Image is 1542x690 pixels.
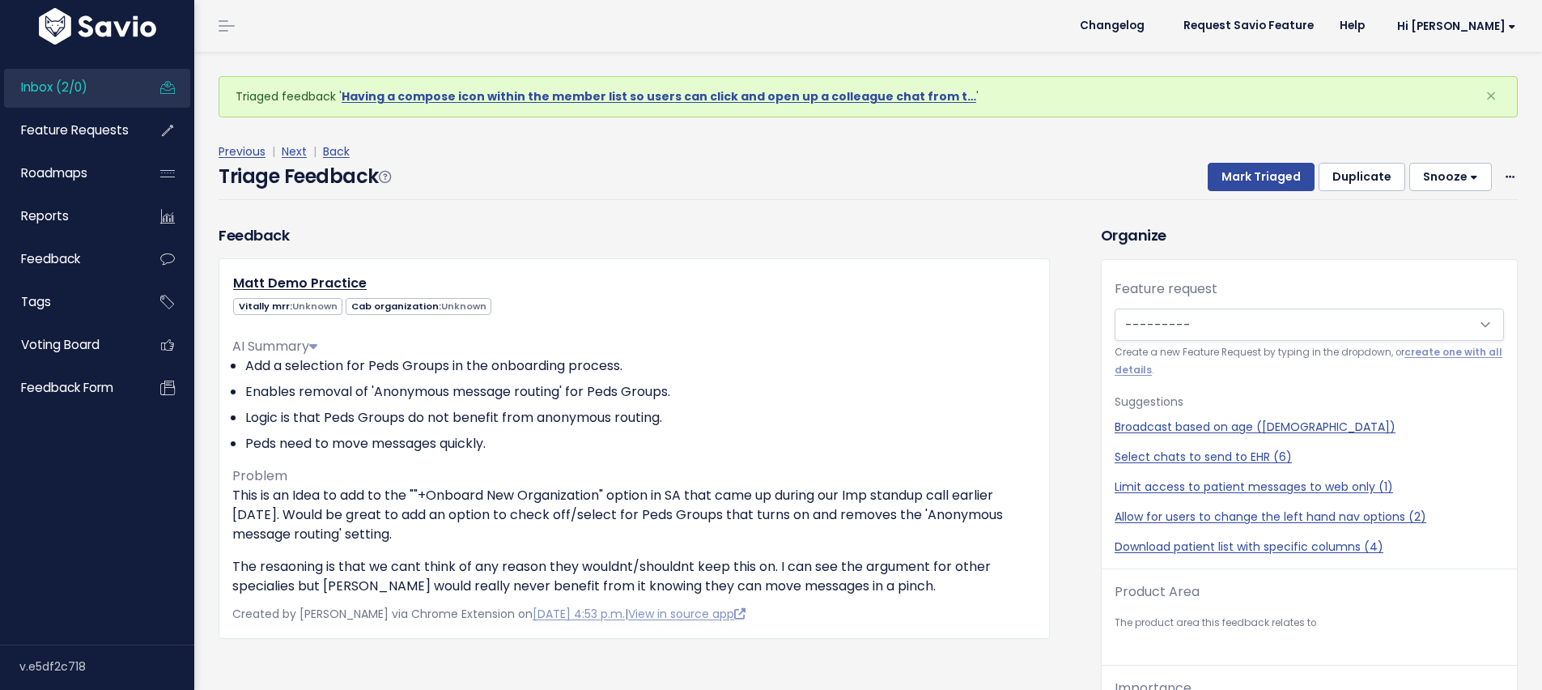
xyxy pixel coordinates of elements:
a: Feature Requests [4,112,134,149]
button: Snooze [1409,163,1492,192]
a: Allow for users to change the left hand nav options (2) [1115,509,1504,526]
label: Feature request [1115,279,1217,299]
button: Mark Triaged [1208,163,1315,192]
h4: Triage Feedback [219,162,390,191]
a: Previous [219,143,265,160]
a: Limit access to patient messages to web only (1) [1115,479,1504,496]
button: Close [1469,77,1513,116]
span: | [269,143,278,160]
span: Feature Requests [21,121,129,138]
div: v.e5df2c718 [19,645,194,688]
a: Next [282,143,307,160]
a: Hi [PERSON_NAME] [1378,14,1529,39]
li: Logic is that Peds Groups do not benefit from anonymous routing. [245,408,1036,428]
p: Suggestions [1115,392,1504,412]
p: The resaoning is that we cant think of any reason they wouldnt/shouldnt keep this on. I can see t... [232,557,1036,596]
a: Broadcast based on age ([DEMOGRAPHIC_DATA]) [1115,419,1504,436]
a: Request Savio Feature [1170,14,1327,38]
span: Created by [PERSON_NAME] via Chrome Extension on | [232,606,746,622]
a: Feedback [4,241,134,278]
a: Download patient list with specific columns (4) [1115,539,1504,556]
li: Peds need to move messages quickly. [245,434,1036,454]
span: | [310,143,320,160]
a: Inbox (2/0) [4,69,134,106]
span: Tags [21,293,51,310]
a: Voting Board [4,326,134,364]
p: This is an Idea to add to the ""+Onboard New Organization" option in SA that came up during our I... [232,486,1036,544]
span: Feedback [21,250,80,267]
a: Select chats to send to EHR (6) [1115,449,1504,466]
span: Feedback form [21,379,113,396]
span: Reports [21,207,69,224]
span: Inbox (2/0) [21,79,87,96]
small: Create a new Feature Request by typing in the dropdown, or . [1115,344,1504,379]
span: Hi [PERSON_NAME] [1397,20,1516,32]
label: Product Area [1115,582,1200,602]
small: The product area this feedback relates to [1115,615,1504,632]
h3: Feedback [219,224,289,246]
li: Enables removal of 'Anonymous message routing' for Peds Groups. [245,382,1036,402]
div: Triaged feedback ' ' [219,76,1518,117]
span: Unknown [292,300,338,313]
a: Back [323,143,350,160]
a: create one with all details [1115,346,1502,376]
span: Vitally mrr: [233,298,342,315]
a: [DATE] 4:53 p.m. [533,606,625,622]
a: Reports [4,198,134,235]
button: Duplicate [1319,163,1405,192]
img: logo-white.9d6f32f41409.svg [35,8,160,45]
span: Voting Board [21,336,100,353]
a: Matt Demo Practice [233,274,367,292]
a: Having a compose icon within the member list so users can click and open up a colleague chat from t… [342,88,976,104]
span: AI Summary [232,337,317,356]
span: Roadmaps [21,164,87,181]
span: × [1485,83,1497,109]
h3: Organize [1101,224,1518,246]
span: Unknown [441,300,486,313]
a: Tags [4,283,134,321]
li: Add a selection for Peds Groups in the onboarding process. [245,356,1036,376]
a: Feedback form [4,369,134,407]
a: Roadmaps [4,155,134,192]
span: Changelog [1080,20,1145,32]
a: Help [1327,14,1378,38]
a: View in source app [628,606,746,622]
span: Cab organization: [346,298,491,315]
span: Problem [232,466,287,485]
